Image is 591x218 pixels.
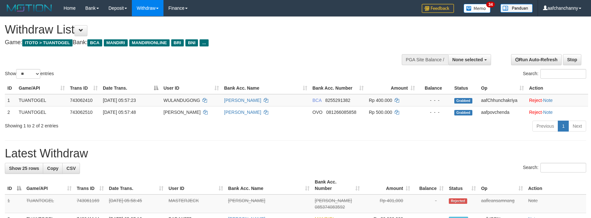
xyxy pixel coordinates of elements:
[326,110,356,115] span: Copy 081266085858 to clipboard
[47,166,58,171] span: Copy
[5,163,43,174] a: Show 25 rows
[166,194,226,213] td: MASTERJECK
[5,69,54,79] label: Show entries
[523,69,586,79] label: Search:
[527,82,588,94] th: Action
[478,94,527,106] td: aafChhunchakriya
[5,3,54,13] img: MOTION_logo.png
[315,198,352,203] span: [PERSON_NAME]
[62,163,80,174] a: CSV
[74,194,106,213] td: 743061169
[449,198,467,204] span: Rejected
[185,39,198,46] span: BNI
[103,110,136,115] span: [DATE] 05:57:48
[486,2,495,7] span: 34
[529,110,542,115] a: Reject
[529,98,542,103] a: Reject
[478,82,527,94] th: Op: activate to sort column ascending
[558,121,569,132] a: 1
[315,204,345,210] span: Copy 085374083592 to clipboard
[523,163,586,173] label: Search:
[532,121,558,132] a: Previous
[87,39,102,46] span: BCA
[224,98,261,103] a: [PERSON_NAME]
[5,39,388,46] h4: Game: Bank:
[106,194,166,213] td: [DATE] 05:58:45
[527,106,588,118] td: ·
[563,54,581,65] a: Stop
[325,98,350,103] span: Copy 8255291382 to clipboard
[16,94,67,106] td: TUANTOGEL
[543,98,553,103] a: Note
[454,110,472,115] span: Grabbed
[478,176,526,194] th: Op: activate to sort column ascending
[228,198,265,203] a: [PERSON_NAME]
[22,39,73,46] span: ITOTO > TUANTOGEL
[420,109,449,115] div: - - -
[511,54,562,65] a: Run Auto-Refresh
[5,147,586,160] h1: Latest Withdraw
[163,110,201,115] span: [PERSON_NAME]
[100,82,161,94] th: Date Trans.: activate to sort column descending
[413,194,446,213] td: -
[369,98,392,103] span: Rp 400.000
[67,82,100,94] th: Trans ID: activate to sort column ascending
[312,176,362,194] th: Bank Acc. Number: activate to sort column ascending
[171,39,184,46] span: BRI
[478,106,527,118] td: aafpovchenda
[74,176,106,194] th: Trans ID: activate to sort column ascending
[362,194,413,213] td: Rp 401,000
[103,98,136,103] span: [DATE] 05:57:23
[526,176,586,194] th: Action
[310,82,366,94] th: Bank Acc. Number: activate to sort column ascending
[200,39,208,46] span: ...
[224,110,261,115] a: [PERSON_NAME]
[166,176,226,194] th: User ID: activate to sort column ascending
[312,98,321,103] span: BCA
[413,176,446,194] th: Balance: activate to sort column ascending
[9,166,39,171] span: Show 25 rows
[106,176,166,194] th: Date Trans.: activate to sort column ascending
[5,94,16,106] td: 1
[312,110,322,115] span: OVO
[70,98,93,103] span: 743062410
[448,54,491,65] button: None selected
[5,120,241,129] div: Showing 1 to 2 of 2 entries
[422,4,454,13] img: Feedback.jpg
[5,106,16,118] td: 2
[452,82,478,94] th: Status
[5,176,24,194] th: ID: activate to sort column descending
[226,176,312,194] th: Bank Acc. Name: activate to sort column ascending
[5,82,16,94] th: ID
[129,39,170,46] span: MANDIRIONLINE
[527,94,588,106] td: ·
[540,69,586,79] input: Search:
[16,82,67,94] th: Game/API: activate to sort column ascending
[568,121,586,132] a: Next
[543,110,553,115] a: Note
[402,54,448,65] div: PGA Site Balance /
[500,4,533,13] img: panduan.png
[24,194,74,213] td: TUANTOGEL
[5,194,24,213] td: 1
[528,198,538,203] a: Note
[70,110,93,115] span: 743062510
[420,97,449,104] div: - - -
[222,82,310,94] th: Bank Acc. Name: activate to sort column ascending
[161,82,222,94] th: User ID: activate to sort column ascending
[104,39,128,46] span: MANDIRI
[66,166,76,171] span: CSV
[418,82,452,94] th: Balance
[16,69,40,79] select: Showentries
[452,57,483,62] span: None selected
[24,176,74,194] th: Game/API: activate to sort column ascending
[43,163,63,174] a: Copy
[362,176,413,194] th: Amount: activate to sort column ascending
[16,106,67,118] td: TUANTOGEL
[478,194,526,213] td: aafleansamnang
[464,4,491,13] img: Button%20Memo.svg
[366,82,418,94] th: Amount: activate to sort column ascending
[540,163,586,173] input: Search:
[163,98,200,103] span: WULANDUGONG
[454,98,472,104] span: Grabbed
